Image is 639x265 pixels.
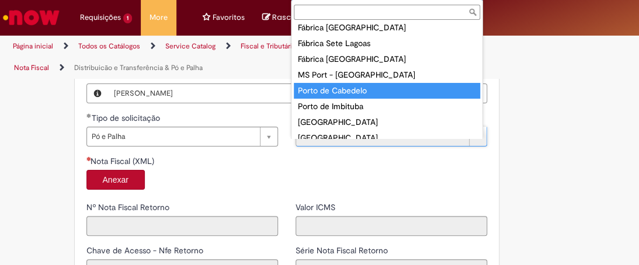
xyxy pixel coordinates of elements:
[291,22,482,139] ul: Porto Origem
[294,83,480,99] div: Porto de Cabedelo
[294,51,480,67] div: Fábrica [GEOGRAPHIC_DATA]
[294,114,480,130] div: [GEOGRAPHIC_DATA]
[294,99,480,114] div: Porto de Imbituba
[294,36,480,51] div: Fábrica Sete Lagoas
[294,67,480,83] div: MS Port - [GEOGRAPHIC_DATA]
[294,130,480,146] div: [GEOGRAPHIC_DATA]
[294,20,480,36] div: Fábrica [GEOGRAPHIC_DATA]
